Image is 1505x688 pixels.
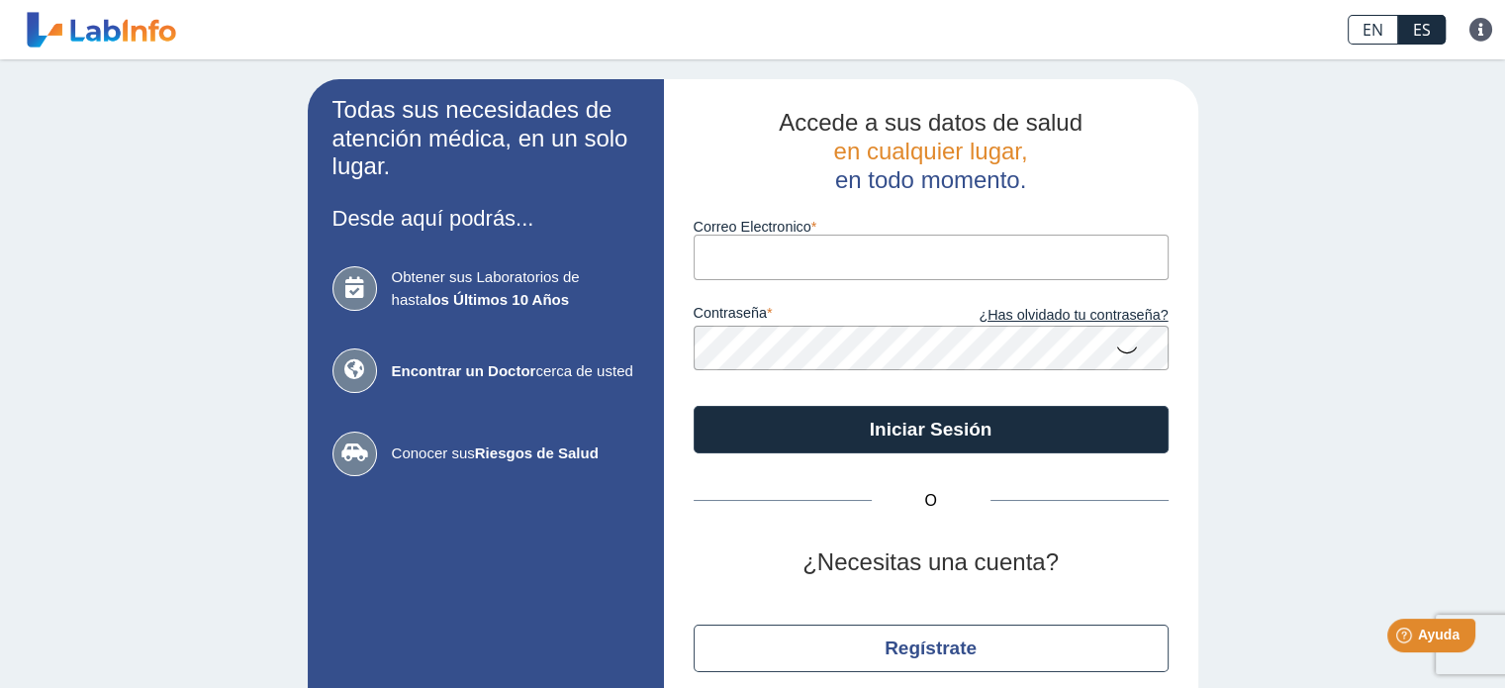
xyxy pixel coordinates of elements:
a: ES [1398,15,1446,45]
b: los Últimos 10 Años [427,291,569,308]
b: Encontrar un Doctor [392,362,536,379]
b: Riesgos de Salud [475,444,599,461]
span: Obtener sus Laboratorios de hasta [392,266,639,311]
a: EN [1348,15,1398,45]
label: Correo Electronico [694,219,1169,235]
h2: Todas sus necesidades de atención médica, en un solo lugar. [332,96,639,181]
span: en cualquier lugar, [833,138,1027,164]
h3: Desde aquí podrás... [332,206,639,231]
button: Iniciar Sesión [694,406,1169,453]
button: Regístrate [694,625,1169,672]
span: O [872,489,990,513]
label: contraseña [694,305,931,327]
a: ¿Has olvidado tu contraseña? [931,305,1169,327]
h2: ¿Necesitas una cuenta? [694,548,1169,577]
span: Conocer sus [392,442,639,465]
span: en todo momento. [835,166,1026,193]
span: Accede a sus datos de salud [779,109,1082,136]
span: cerca de usted [392,360,639,383]
iframe: Help widget launcher [1329,611,1483,666]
